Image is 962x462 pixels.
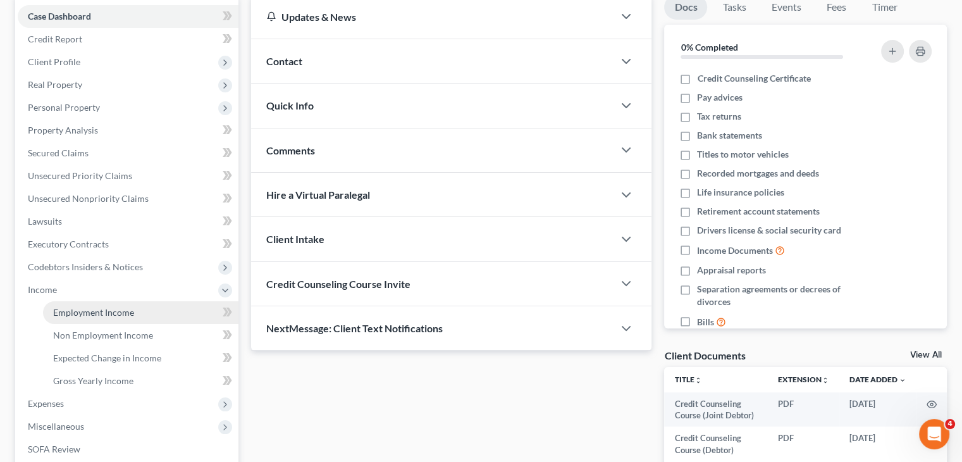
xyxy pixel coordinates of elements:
[28,102,100,113] span: Personal Property
[43,370,238,392] a: Gross Yearly Income
[694,377,701,384] i: unfold_more
[43,324,238,347] a: Non Employment Income
[18,438,238,461] a: SOFA Review
[28,147,89,158] span: Secured Claims
[697,316,714,328] span: Bills
[697,205,820,218] span: Retirement account statements
[43,301,238,324] a: Employment Income
[664,392,768,427] td: Credit Counseling Course (Joint Debtor)
[28,170,132,181] span: Unsecured Priority Claims
[768,427,839,461] td: PDF
[18,5,238,28] a: Case Dashboard
[849,375,906,384] a: Date Added expand_more
[266,99,314,111] span: Quick Info
[18,187,238,210] a: Unsecured Nonpriority Claims
[28,34,82,44] span: Credit Report
[43,347,238,370] a: Expected Change in Income
[768,392,839,427] td: PDF
[28,444,80,454] span: SOFA Review
[28,398,64,409] span: Expenses
[28,421,84,432] span: Miscellaneous
[697,224,841,237] span: Drivers license & social security card
[18,119,238,142] a: Property Analysis
[266,233,324,245] span: Client Intake
[839,392,916,427] td: [DATE]
[664,349,745,362] div: Client Documents
[697,91,743,104] span: Pay advices
[18,142,238,165] a: Secured Claims
[28,56,80,67] span: Client Profile
[266,322,443,334] span: NextMessage: Client Text Notifications
[899,377,906,384] i: expand_more
[18,233,238,256] a: Executory Contracts
[53,330,153,340] span: Non Employment Income
[697,186,784,199] span: Life insurance policies
[697,148,789,161] span: Titles to motor vehicles
[664,427,768,461] td: Credit Counseling Course (Debtor)
[697,264,766,277] span: Appraisal reports
[18,28,238,51] a: Credit Report
[697,167,819,180] span: Recorded mortgages and deeds
[681,42,737,53] strong: 0% Completed
[697,72,810,85] span: Credit Counseling Certificate
[266,55,302,67] span: Contact
[28,79,82,90] span: Real Property
[778,375,829,384] a: Extensionunfold_more
[53,307,134,318] span: Employment Income
[910,351,942,359] a: View All
[266,10,598,23] div: Updates & News
[28,216,62,227] span: Lawsuits
[822,377,829,384] i: unfold_more
[697,110,741,123] span: Tax returns
[18,210,238,233] a: Lawsuits
[266,189,370,201] span: Hire a Virtual Paralegal
[28,193,149,204] span: Unsecured Nonpriority Claims
[697,129,762,142] span: Bank statements
[28,125,98,135] span: Property Analysis
[28,284,57,295] span: Income
[266,278,410,290] span: Credit Counseling Course Invite
[674,375,701,384] a: Titleunfold_more
[53,375,133,386] span: Gross Yearly Income
[266,144,315,156] span: Comments
[919,419,949,449] iframe: Intercom live chat
[28,11,91,22] span: Case Dashboard
[697,244,773,257] span: Income Documents
[839,427,916,461] td: [DATE]
[53,353,161,363] span: Expected Change in Income
[18,165,238,187] a: Unsecured Priority Claims
[28,261,143,272] span: Codebtors Insiders & Notices
[697,283,865,308] span: Separation agreements or decrees of divorces
[28,239,109,249] span: Executory Contracts
[945,419,955,429] span: 4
